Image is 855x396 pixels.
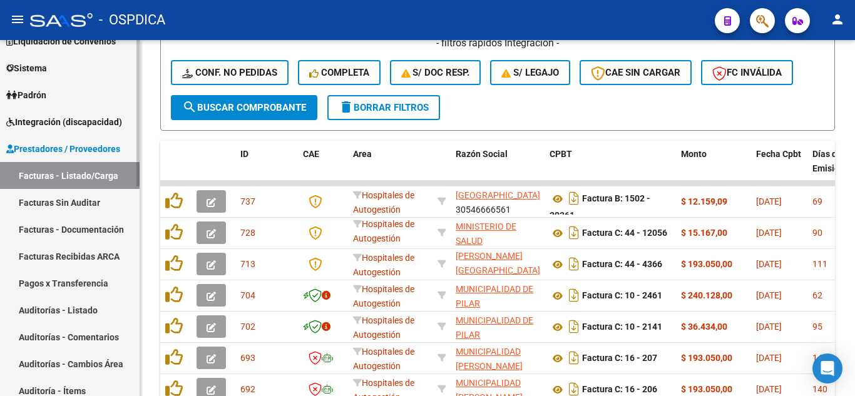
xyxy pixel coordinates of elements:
span: Integración (discapacidad) [6,115,122,129]
span: [DATE] [756,290,782,300]
span: Liquidación de Convenios [6,34,116,48]
span: MUNICIPALIDAD [PERSON_NAME][GEOGRAPHIC_DATA] [456,347,540,385]
button: Borrar Filtros [327,95,440,120]
div: 30999257182 [456,220,540,246]
div: Open Intercom Messenger [812,353,842,383]
datatable-header-cell: Razón Social [451,141,545,196]
strong: Factura C: 10 - 2141 [582,322,662,332]
div: 30999005825 [456,313,540,340]
span: [DATE] [756,196,782,206]
span: CAE SIN CARGAR [591,67,680,78]
strong: Factura C: 16 - 207 [582,353,657,363]
mat-icon: menu [10,12,25,27]
span: MUNICIPALIDAD DE PILAR [456,284,533,308]
span: Hospitales de Autogestión [353,284,414,308]
strong: Factura C: 16 - 206 [582,385,657,395]
strong: $ 36.434,00 [681,322,727,332]
strong: $ 240.128,00 [681,290,732,300]
span: Razón Social [456,149,508,159]
span: Borrar Filtros [339,102,429,113]
span: 728 [240,228,255,238]
span: Padrón [6,88,46,102]
i: Descargar documento [566,254,582,274]
button: S/ legajo [490,60,570,85]
i: Descargar documento [566,223,582,243]
i: Descargar documento [566,317,582,337]
span: [DATE] [756,228,782,238]
span: Conf. no pedidas [182,67,277,78]
span: [DATE] [756,384,782,394]
span: FC Inválida [712,67,782,78]
button: S/ Doc Resp. [390,60,481,85]
h4: - filtros rápidos Integración - [171,36,824,50]
span: Buscar Comprobante [182,102,306,113]
strong: $ 193.050,00 [681,384,732,394]
span: Monto [681,149,707,159]
div: 30546666561 [456,188,540,215]
datatable-header-cell: CPBT [545,141,676,196]
span: 713 [240,259,255,269]
div: 30999003156 [456,345,540,371]
strong: Factura C: 10 - 2461 [582,291,662,301]
span: Hospitales de Autogestión [353,347,414,371]
datatable-header-cell: Area [348,141,433,196]
span: Sistema [6,61,47,75]
span: 693 [240,353,255,363]
span: 69 [812,196,822,206]
span: CPBT [550,149,572,159]
button: Completa [298,60,381,85]
datatable-header-cell: ID [235,141,298,196]
button: Conf. no pedidas [171,60,289,85]
span: Hospitales de Autogestión [353,315,414,340]
mat-icon: person [830,12,845,27]
strong: $ 193.050,00 [681,259,732,269]
span: Hospitales de Autogestión [353,253,414,277]
span: Area [353,149,372,159]
span: Completa [309,67,369,78]
span: - OSPDICA [99,6,165,34]
span: 702 [240,322,255,332]
span: 140 [812,384,827,394]
span: S/ Doc Resp. [401,67,470,78]
strong: $ 15.167,00 [681,228,727,238]
span: Prestadores / Proveedores [6,142,120,156]
span: MUNICIPALIDAD [PERSON_NAME][GEOGRAPHIC_DATA] [456,236,540,275]
strong: $ 12.159,09 [681,196,727,206]
span: MINISTERIO DE SALUD [456,221,516,246]
div: 30999005825 [456,282,540,308]
span: 95 [812,322,822,332]
datatable-header-cell: Monto [676,141,751,196]
span: [DATE] [756,259,782,269]
span: 62 [812,290,822,300]
mat-icon: search [182,99,197,114]
span: CAE [303,149,319,159]
span: 90 [812,228,822,238]
span: 737 [240,196,255,206]
button: FC Inválida [701,60,793,85]
button: Buscar Comprobante [171,95,317,120]
button: CAE SIN CARGAR [580,60,692,85]
strong: $ 193.050,00 [681,353,732,363]
mat-icon: delete [339,99,354,114]
i: Descargar documento [566,348,582,368]
div: 30999003156 [456,251,540,277]
span: [DATE] [756,322,782,332]
i: Descargar documento [566,285,582,305]
span: Hospitales de Autogestión [353,190,414,215]
span: 692 [240,384,255,394]
i: Descargar documento [566,188,582,208]
datatable-header-cell: CAE [298,141,348,196]
strong: Factura B: 1502 - 39361 [550,194,650,221]
datatable-header-cell: Fecha Cpbt [751,141,807,196]
span: [GEOGRAPHIC_DATA] [456,190,540,200]
span: 704 [240,290,255,300]
span: S/ legajo [501,67,559,78]
span: Fecha Cpbt [756,149,801,159]
span: [DATE] [756,353,782,363]
span: MUNICIPALIDAD DE PILAR [456,315,533,340]
span: ID [240,149,248,159]
span: 111 [812,259,827,269]
strong: Factura C: 44 - 4366 [582,260,662,270]
strong: Factura C: 44 - 12056 [582,228,667,238]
